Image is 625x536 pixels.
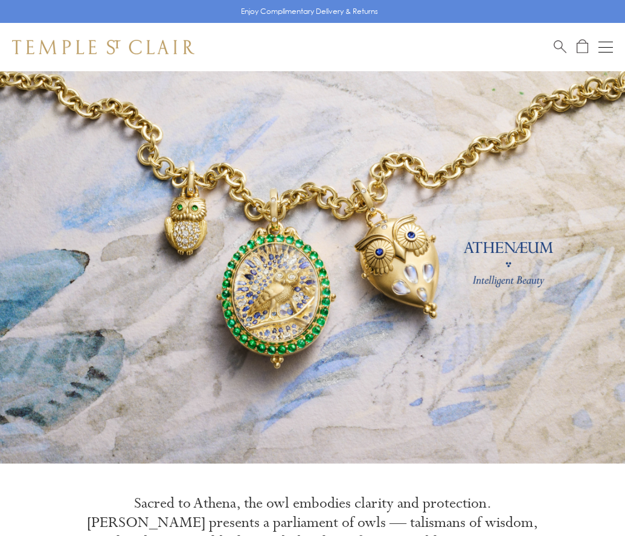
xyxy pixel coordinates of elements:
a: Open Shopping Bag [577,39,588,54]
a: Search [554,39,566,54]
p: Enjoy Complimentary Delivery & Returns [241,5,378,18]
img: Temple St. Clair [12,40,194,54]
button: Open navigation [598,40,613,54]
